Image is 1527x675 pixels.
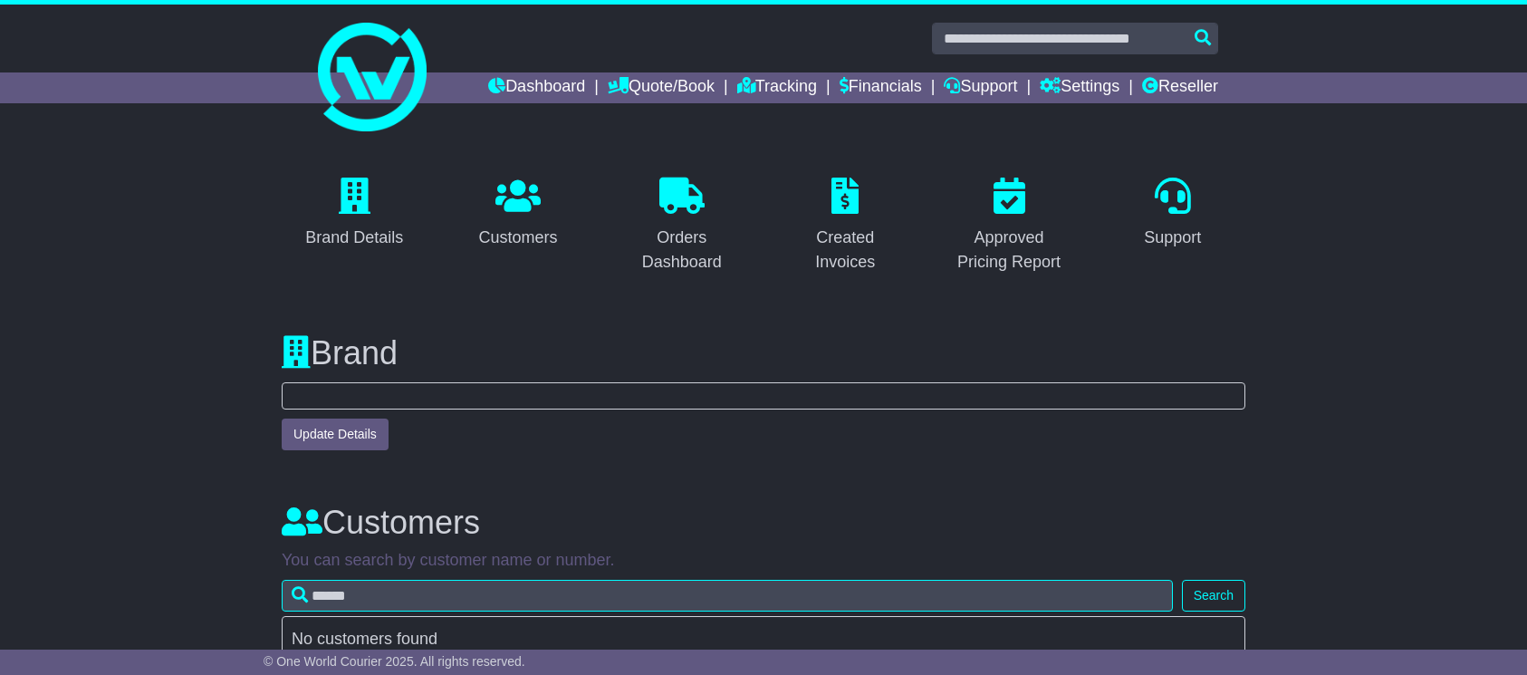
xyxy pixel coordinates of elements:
[1144,226,1201,250] div: Support
[292,630,1235,650] div: No customers found
[488,72,585,103] a: Dashboard
[282,505,1245,541] h3: Customers
[305,226,403,250] div: Brand Details
[936,171,1082,281] a: Approved Pricing Report
[1142,72,1218,103] a: Reseller
[608,72,715,103] a: Quote/Book
[282,551,1245,571] p: You can search by customer name or number.
[1182,580,1245,612] button: Search
[264,654,525,669] span: © One World Courier 2025. All rights reserved.
[737,72,817,103] a: Tracking
[773,171,918,281] a: Created Invoices
[478,226,557,250] div: Customers
[840,72,922,103] a: Financials
[1132,171,1213,256] a: Support
[282,335,1245,371] h3: Brand
[948,226,1071,275] div: Approved Pricing Report
[282,419,389,450] button: Update Details
[784,226,907,275] div: Created Invoices
[944,72,1017,103] a: Support
[609,171,754,281] a: Orders Dashboard
[620,226,743,275] div: Orders Dashboard
[1040,72,1119,103] a: Settings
